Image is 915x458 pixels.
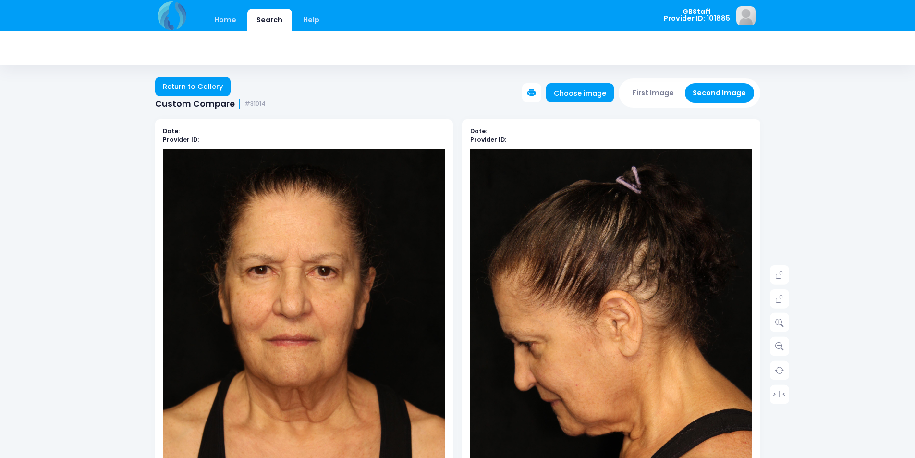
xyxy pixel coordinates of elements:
span: GBStaff Provider ID: 101885 [664,8,730,22]
b: Date: [163,127,180,135]
a: Home [205,9,246,31]
a: Choose image [546,83,614,102]
small: #31014 [244,100,266,108]
a: Search [247,9,292,31]
img: image [736,6,756,25]
b: Provider ID: [470,136,506,144]
a: > | < [770,384,789,404]
span: Custom Compare [155,99,235,109]
a: Help [293,9,329,31]
b: Date: [470,127,487,135]
a: Return to Gallery [155,77,231,96]
b: Provider ID: [163,136,199,144]
button: Second Image [685,83,754,103]
button: First Image [625,83,682,103]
